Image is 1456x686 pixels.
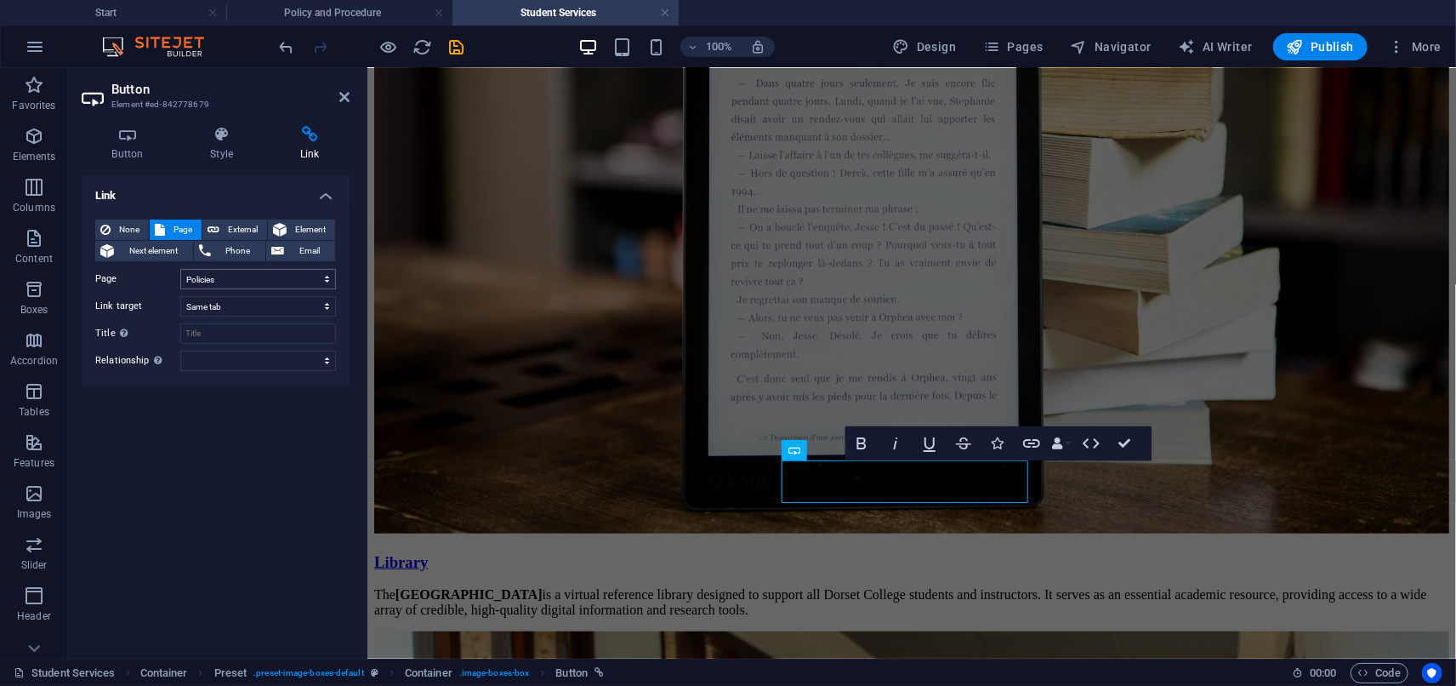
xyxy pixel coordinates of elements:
[19,405,49,419] p: Tables
[140,663,188,683] span: Click to select. Double-click to edit
[225,220,262,240] span: External
[82,126,180,162] h4: Button
[1049,426,1073,460] button: Data Bindings
[15,252,53,266] p: Content
[413,37,433,57] i: Reload page
[1075,426,1107,460] button: HTML
[983,38,1043,55] span: Pages
[140,663,604,683] nav: breadcrumb
[95,269,180,289] label: Page
[1310,663,1336,683] span: 00 00
[21,558,48,572] p: Slider
[98,37,225,57] img: Editor Logo
[1179,38,1253,55] span: AI Writer
[17,609,51,623] p: Header
[214,663,247,683] span: Click to select. Double-click to edit
[116,220,144,240] span: None
[452,3,679,22] h4: Student Services
[202,220,267,240] button: External
[270,126,350,162] h4: Link
[13,150,56,163] p: Elements
[1064,33,1158,60] button: Navigator
[180,126,270,162] h4: Style
[947,426,980,460] button: Strikethrough
[1422,663,1442,683] button: Usercentrics
[378,37,399,57] button: Click here to leave preview mode and continue editing
[95,241,193,261] button: Next element
[150,220,202,240] button: Page
[371,668,378,677] i: This element is a customizable preset
[119,241,188,261] span: Next element
[412,37,433,57] button: reload
[556,663,589,683] span: Click to select. Double-click to edit
[845,426,878,460] button: Bold (Ctrl+B)
[680,37,741,57] button: 100%
[194,241,266,261] button: Phone
[405,663,452,683] span: Click to select. Double-click to edit
[216,241,261,261] span: Phone
[913,426,946,460] button: Underline (Ctrl+U)
[14,456,54,470] p: Features
[1322,666,1324,679] span: :
[981,426,1014,460] button: Icons
[1351,663,1408,683] button: Code
[20,303,48,317] p: Boxes
[180,323,336,344] input: Title
[13,201,55,214] p: Columns
[1015,426,1048,460] button: Link
[82,175,350,206] h4: Link
[1273,33,1368,60] button: Publish
[95,323,180,344] label: Title
[170,220,196,240] span: Page
[95,220,149,240] button: None
[95,296,180,317] label: Link target
[459,663,530,683] span: . image-boxes-box
[111,97,316,112] h3: Element #ed-842778679
[886,33,964,60] button: Design
[1287,38,1354,55] span: Publish
[886,33,964,60] div: Design (Ctrl+Alt+Y)
[446,37,467,57] button: save
[594,668,604,677] i: This element is linked
[706,37,733,57] h6: 100%
[1172,33,1260,60] button: AI Writer
[292,220,330,240] span: Element
[14,663,116,683] a: Click to cancel selection. Double-click to open Pages
[976,33,1049,60] button: Pages
[289,241,330,261] span: Email
[1358,663,1401,683] span: Code
[111,82,350,97] h2: Button
[226,3,452,22] h4: Policy and Procedure
[1388,38,1442,55] span: More
[1381,33,1448,60] button: More
[893,38,957,55] span: Design
[12,99,55,112] p: Favorites
[95,351,180,371] label: Relationship
[253,663,364,683] span: . preset-image-boxes-default
[17,507,52,521] p: Images
[276,37,297,57] button: undo
[1109,426,1141,460] button: Confirm (Ctrl+⏎)
[1292,663,1337,683] h6: Session time
[750,39,765,54] i: On resize automatically adjust zoom level to fit chosen device.
[447,37,467,57] i: Save (Ctrl+S)
[1071,38,1152,55] span: Navigator
[266,241,335,261] button: Email
[10,354,58,368] p: Accordion
[268,220,335,240] button: Element
[879,426,912,460] button: Italic (Ctrl+I)
[277,37,297,57] i: Undo: Change link (Ctrl+Z)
